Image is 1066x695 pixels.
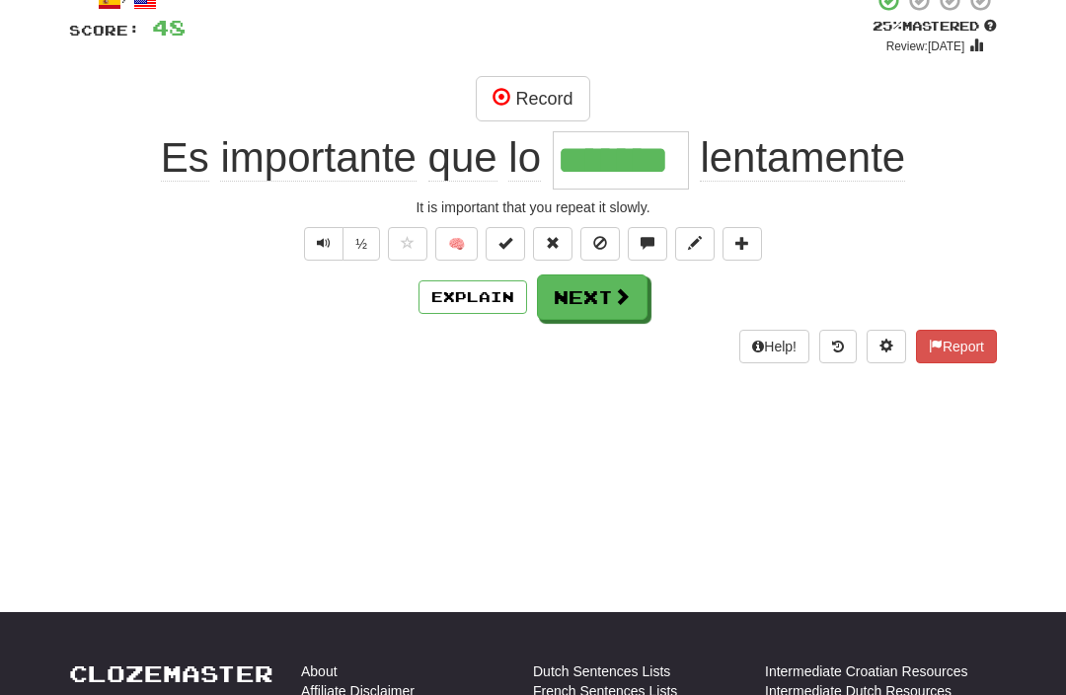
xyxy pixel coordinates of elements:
span: 25 % [873,18,902,34]
button: Edit sentence (alt+d) [675,227,715,261]
button: Add to collection (alt+a) [723,227,762,261]
a: Clozemaster [69,661,273,686]
span: lo [508,134,541,182]
button: Favorite sentence (alt+f) [388,227,427,261]
a: About [301,661,338,681]
button: Play sentence audio (ctl+space) [304,227,343,261]
div: Mastered [873,18,997,36]
span: 48 [152,15,186,39]
a: Dutch Sentences Lists [533,661,670,681]
button: Ignore sentence (alt+i) [580,227,620,261]
div: Text-to-speech controls [300,227,380,261]
span: Es [161,134,209,182]
button: Reset to 0% Mastered (alt+r) [533,227,572,261]
a: Intermediate Croatian Resources [765,661,967,681]
button: ½ [343,227,380,261]
button: Next [537,274,647,320]
span: que [428,134,497,182]
button: Round history (alt+y) [819,330,857,363]
button: Report [916,330,997,363]
small: Review: [DATE] [886,39,965,53]
button: Discuss sentence (alt+u) [628,227,667,261]
button: Set this sentence to 100% Mastered (alt+m) [486,227,525,261]
div: It is important that you repeat it slowly. [69,197,997,217]
button: Help! [739,330,809,363]
span: Score: [69,22,140,39]
span: importante [220,134,416,182]
button: 🧠 [435,227,478,261]
span: lentamente [700,134,905,182]
button: Explain [419,280,527,314]
button: Record [476,76,589,121]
